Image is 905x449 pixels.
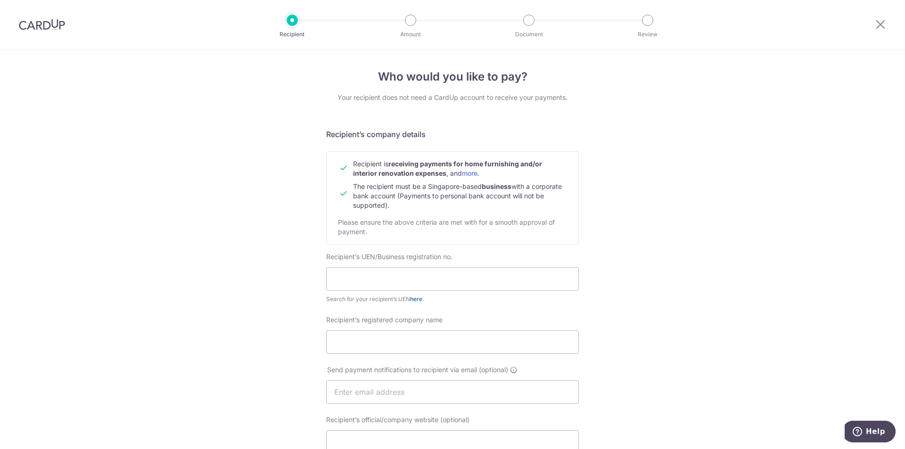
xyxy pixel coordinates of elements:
[338,218,555,236] span: Please ensure the above criteria are met with for a smooth approval of payment.
[326,415,469,425] label: Recipient’s official/company website (optional)
[845,421,896,444] iframe: Opens a widget where you can find more information
[326,129,579,140] h5: Recipient’s company details
[326,253,452,261] span: Recipient’s UEN/Business registration no.
[257,30,327,39] p: Recipient
[494,30,564,39] p: Document
[21,7,41,15] span: Help
[613,30,683,39] p: Review
[410,295,422,302] a: here
[327,365,508,375] span: Send payment notifications to recipient via email (optional)
[326,93,579,102] div: Your recipient does not need a CardUp account to receive your payments.
[462,169,477,177] a: more
[376,30,445,39] p: Amount
[326,316,443,324] span: Recipient’s registered company name
[353,160,542,177] span: Recipient is , and .
[353,182,562,209] span: The recipient must be a Singapore-based with a corporate bank account (Payments to personal bank ...
[326,380,579,404] input: Enter email address
[326,68,579,85] h4: Who would you like to pay?
[326,294,579,304] div: Search for your recipient’s UEN .
[482,182,511,190] b: business
[19,19,65,30] img: CardUp
[353,160,542,177] b: receiving payments for home furnishing and/or interior renovation expenses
